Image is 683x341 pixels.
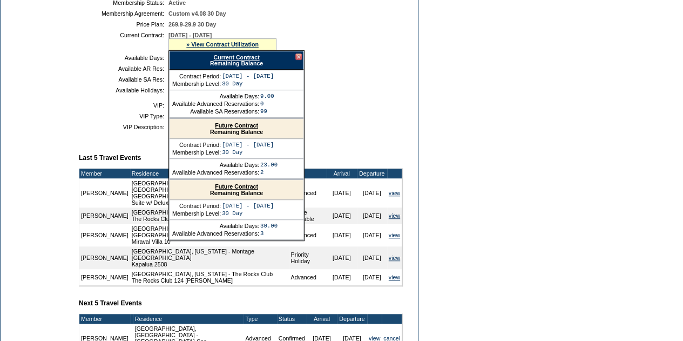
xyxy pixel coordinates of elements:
td: Departure [337,314,367,324]
td: Available Days: [83,55,164,61]
td: Member [79,314,130,324]
td: Available Advanced Reservations: [172,230,259,237]
td: [PERSON_NAME] [79,246,130,269]
td: Available Days: [172,93,259,99]
b: Last 5 Travel Events [79,154,141,162]
td: [PERSON_NAME] [79,269,130,285]
a: view [389,190,400,196]
td: VIP: [83,102,164,109]
td: Residence [133,314,244,324]
td: 30 Day [222,149,274,156]
td: [GEOGRAPHIC_DATA], [GEOGRAPHIC_DATA] - [GEOGRAPHIC_DATA] [US_STATE] [GEOGRAPHIC_DATA] [US_STATE][... [130,178,289,208]
td: [DATE] [327,269,357,285]
td: 30 Day [222,210,274,217]
td: [DATE] [327,246,357,269]
a: » View Contract Utilization [186,41,259,48]
td: [GEOGRAPHIC_DATA], [US_STATE] - Montage [GEOGRAPHIC_DATA] Kapalua 2508 [130,246,289,269]
td: 30.00 [260,223,278,229]
td: Member [79,169,130,178]
span: 269.9-29.9 30 Day [168,21,216,28]
td: [DATE] - [DATE] [222,142,274,148]
td: Available Days: [172,162,259,168]
td: Available Advanced Reservations: [172,169,259,176]
td: [PERSON_NAME] [79,178,130,208]
td: 2 [260,169,278,176]
td: Advanced [289,269,326,285]
td: Contract Period: [172,73,221,79]
td: [DATE] [327,178,357,208]
a: view [389,212,400,219]
td: Available Advanced Reservations: [172,101,259,107]
td: Contract Period: [172,142,221,148]
td: Available SA Res: [83,76,164,83]
td: VIP Type: [83,113,164,119]
td: Contract Period: [172,203,221,209]
td: Membership Agreement: [83,10,164,17]
td: 0 [260,101,274,107]
td: VIP Description: [83,124,164,130]
b: Next 5 Travel Events [79,299,142,307]
td: [DATE] [327,208,357,224]
td: Available SA Reservations: [172,108,259,115]
span: Custom v4.08 30 Day [168,10,226,17]
a: Future Contract [215,122,258,129]
td: Available AR Res: [83,65,164,72]
td: [DATE] [357,224,387,246]
td: 99 [260,108,274,115]
td: [DATE] [357,269,387,285]
td: [DATE] - [DATE] [222,203,274,209]
td: Type [244,314,276,324]
td: Arrival [307,314,337,324]
a: view [389,274,400,280]
div: Remaining Balance [170,180,303,200]
td: 3 [260,230,278,237]
td: Arrival [327,169,357,178]
td: Status [277,314,307,324]
td: Current Contract: [83,32,164,50]
td: Membership Level: [172,81,221,87]
td: Price Plan: [83,21,164,28]
td: [DATE] [357,246,387,269]
td: Type [289,169,326,178]
td: [PERSON_NAME] [79,224,130,246]
a: view [389,232,400,238]
span: [DATE] - [DATE] [168,32,212,38]
td: Available Days: [172,223,259,229]
td: [PERSON_NAME] [79,208,130,224]
div: Remaining Balance [169,51,304,70]
td: Available Holidays: [83,87,164,93]
td: Membership Level: [172,149,221,156]
td: Departure [357,169,387,178]
td: [GEOGRAPHIC_DATA], [US_STATE] - The Rocks Club The Rocks Club 106 Els [130,208,289,224]
td: Priority Holiday [289,246,326,269]
td: 9.00 [260,93,274,99]
a: Current Contract [213,54,259,61]
a: view [389,255,400,261]
td: [GEOGRAPHIC_DATA], [US_STATE] - The Rocks Club The Rocks Club 124 [PERSON_NAME] [130,269,289,285]
div: Remaining Balance [170,119,303,139]
td: [DATE] [357,178,387,208]
td: [DATE] - [DATE] [222,73,274,79]
td: Advanced [289,224,326,246]
td: [GEOGRAPHIC_DATA], [US_STATE] - [GEOGRAPHIC_DATA] [US_STATE] Resort & Spa Miraval Villa 10 [130,224,289,246]
td: 23.00 [260,162,278,168]
td: [DATE] [327,224,357,246]
td: Space Available [289,208,326,224]
a: Future Contract [215,183,258,190]
td: Residence [130,169,289,178]
td: 30 Day [222,81,274,87]
td: Membership Level: [172,210,221,217]
td: [DATE] [357,208,387,224]
td: Advanced [289,178,326,208]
